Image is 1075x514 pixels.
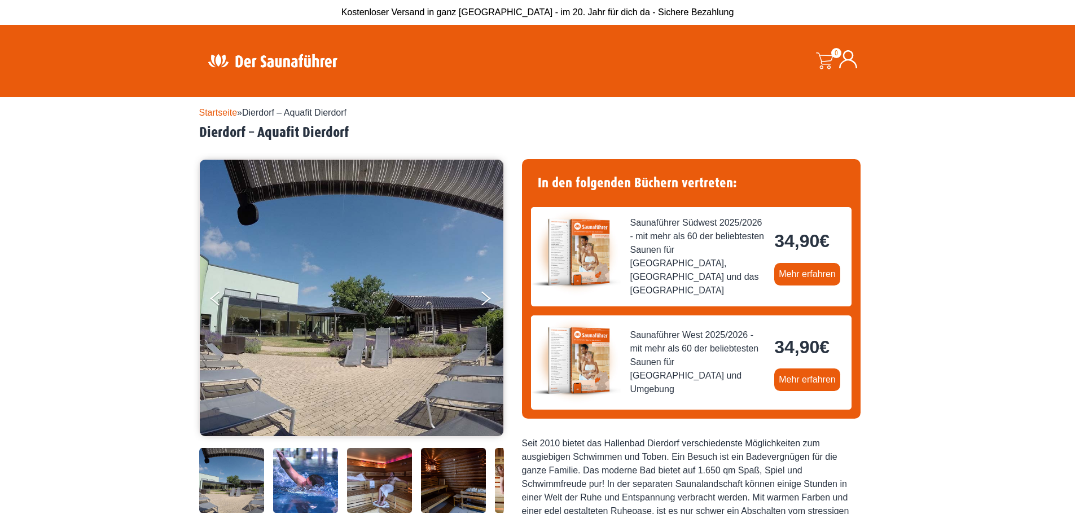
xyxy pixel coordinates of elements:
[819,231,830,251] span: €
[774,263,840,285] a: Mehr erfahren
[199,108,238,117] a: Startseite
[531,315,621,406] img: der-saunafuehrer-2025-west.jpg
[774,368,840,391] a: Mehr erfahren
[199,108,346,117] span: »
[831,48,841,58] span: 0
[210,287,239,315] button: Previous
[199,124,876,142] h2: Dierdorf – Aquafit Dierdorf
[774,337,830,357] bdi: 34,90
[630,216,766,297] span: Saunaführer Südwest 2025/2026 - mit mehr als 60 der beliebtesten Saunen für [GEOGRAPHIC_DATA], [G...
[774,231,830,251] bdi: 34,90
[531,207,621,297] img: der-saunafuehrer-2025-suedwest.jpg
[479,287,507,315] button: Next
[531,168,852,198] h4: In den folgenden Büchern vertreten:
[341,7,734,17] span: Kostenloser Versand in ganz [GEOGRAPHIC_DATA] - im 20. Jahr für dich da - Sichere Bezahlung
[819,337,830,357] span: €
[242,108,346,117] span: Dierdorf – Aquafit Dierdorf
[630,328,766,396] span: Saunaführer West 2025/2026 - mit mehr als 60 der beliebtesten Saunen für [GEOGRAPHIC_DATA] und Um...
